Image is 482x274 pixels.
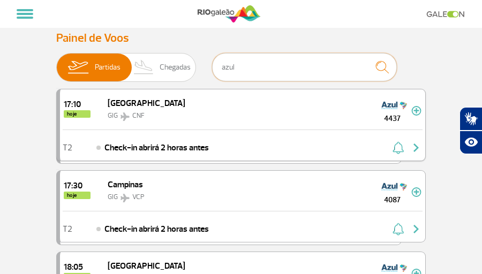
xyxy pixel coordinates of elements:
span: Campinas [108,179,143,190]
span: 4437 [373,113,411,124]
img: mais-info-painel-voo.svg [411,106,421,116]
span: Check-in abrirá 2 horas antes [104,223,209,235]
div: Plugin de acessibilidade da Hand Talk. [460,107,482,154]
button: Abrir recursos assistivos. [460,131,482,154]
span: 2025-08-26 17:10:00 [64,100,91,109]
h3: Painel de Voos [56,31,426,45]
img: slider-desembarque [128,54,160,81]
img: sino-painel-voo.svg [393,141,404,154]
button: Abrir tradutor de língua de sinais. [460,107,482,131]
span: [GEOGRAPHIC_DATA] [108,98,185,109]
span: CNF [132,111,145,120]
span: [GEOGRAPHIC_DATA] [108,261,185,271]
span: T2 [63,144,72,151]
span: Partidas [95,54,120,81]
span: T2 [63,225,72,233]
span: 4087 [373,194,411,205]
span: hoje [64,110,91,118]
img: Azul Linhas Aéreas [381,97,407,114]
span: GIG [108,111,118,120]
img: seta-direita-painel-voo.svg [410,223,423,235]
img: sino-painel-voo.svg [393,223,404,235]
img: Azul Linhas Aéreas [381,178,407,195]
span: 2025-08-26 17:30:00 [64,181,91,190]
img: seta-direita-painel-voo.svg [410,141,423,154]
img: mais-info-painel-voo.svg [411,187,421,197]
span: 2025-08-26 18:05:00 [64,263,91,271]
input: Voo, cidade ou cia aérea [212,53,397,81]
span: hoje [64,192,91,199]
img: slider-embarque [61,54,95,81]
span: VCP [132,193,145,201]
span: Chegadas [160,54,191,81]
span: Check-in abrirá 2 horas antes [104,141,209,154]
span: GIG [108,193,118,201]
